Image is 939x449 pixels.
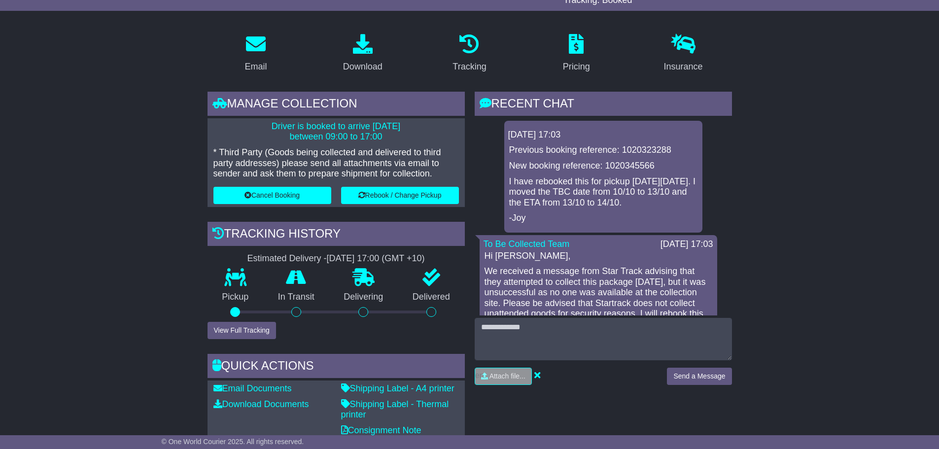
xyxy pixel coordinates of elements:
[485,251,712,262] p: Hi [PERSON_NAME],
[343,60,383,73] div: Download
[485,266,712,341] p: We received a message from Star Track advising that they attempted to collect this package [DATE]...
[213,383,292,393] a: Email Documents
[556,31,596,77] a: Pricing
[238,31,273,77] a: Email
[162,438,304,446] span: © One World Courier 2025. All rights reserved.
[509,161,697,172] p: New booking reference: 1020345566
[208,253,465,264] div: Estimated Delivery -
[208,92,465,118] div: Manage collection
[337,31,389,77] a: Download
[341,187,459,204] button: Rebook / Change Pickup
[667,368,731,385] button: Send a Message
[213,121,459,142] p: Driver is booked to arrive [DATE] between 09:00 to 17:00
[244,60,267,73] div: Email
[398,292,465,303] p: Delivered
[208,292,264,303] p: Pickup
[341,425,421,435] a: Consignment Note
[508,130,698,140] div: [DATE] 17:03
[658,31,709,77] a: Insurance
[213,399,309,409] a: Download Documents
[213,147,459,179] p: * Third Party (Goods being collected and delivered to third party addresses) please send all atta...
[452,60,486,73] div: Tracking
[661,239,713,250] div: [DATE] 17:03
[446,31,492,77] a: Tracking
[475,92,732,118] div: RECENT CHAT
[327,253,425,264] div: [DATE] 17:00 (GMT +10)
[329,292,398,303] p: Delivering
[213,187,331,204] button: Cancel Booking
[208,222,465,248] div: Tracking history
[341,399,449,420] a: Shipping Label - Thermal printer
[509,213,697,224] p: -Joy
[341,383,454,393] a: Shipping Label - A4 printer
[208,322,276,339] button: View Full Tracking
[563,60,590,73] div: Pricing
[208,354,465,380] div: Quick Actions
[509,176,697,208] p: I have rebooked this for pickup [DATE][DATE]. I moved the TBC date from 10/10 to 13/10 and the ET...
[509,145,697,156] p: Previous booking reference: 1020323288
[664,60,703,73] div: Insurance
[484,239,570,249] a: To Be Collected Team
[263,292,329,303] p: In Transit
